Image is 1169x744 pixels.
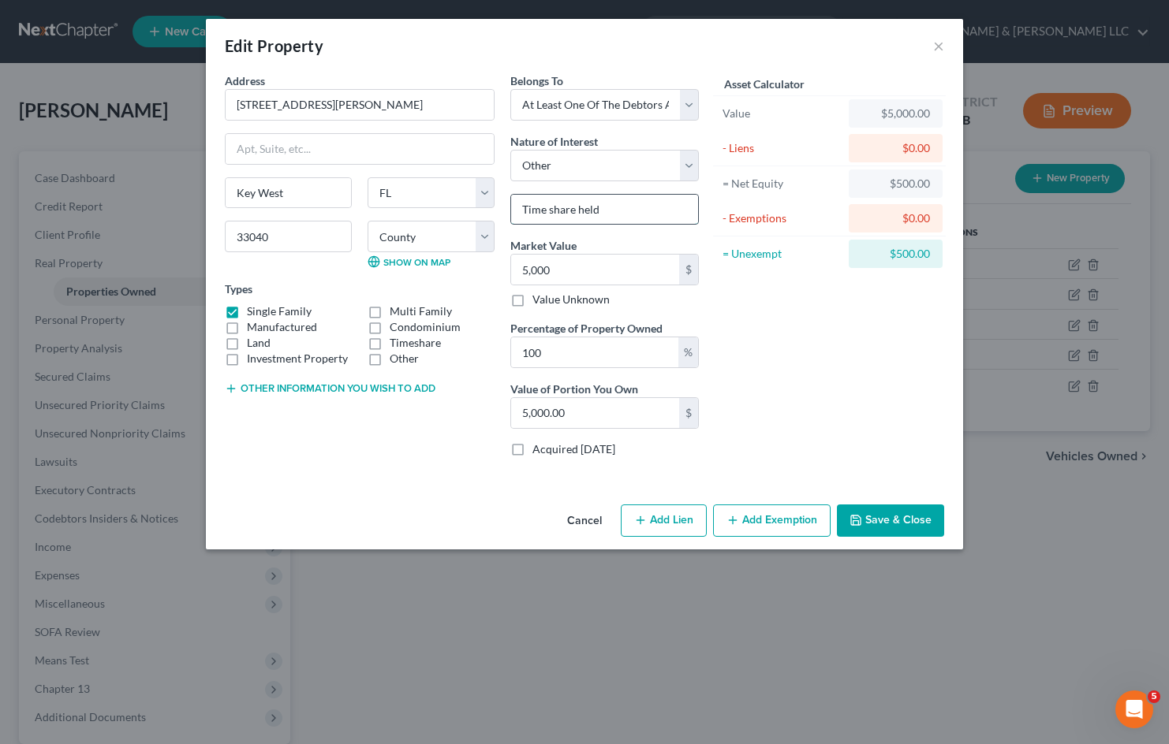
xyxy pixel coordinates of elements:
label: Condominium [390,319,461,335]
input: 0.00 [511,255,679,285]
div: = Net Equity [723,176,842,192]
div: $ [679,255,698,285]
button: Other information you wish to add [225,382,435,395]
label: Manufactured [247,319,317,335]
div: $0.00 [861,140,930,156]
input: Enter city... [226,178,351,208]
label: Land [247,335,271,351]
a: Show on Map [368,255,450,268]
label: Nature of Interest [510,133,598,150]
label: Market Value [510,237,577,254]
button: Add Lien [621,504,707,538]
span: 5 [1148,690,1160,703]
label: Other [390,351,419,366]
input: Enter address... [226,90,494,120]
div: Edit Property [225,35,323,57]
label: Investment Property [247,351,348,366]
div: $0.00 [861,210,930,226]
div: = Unexempt [723,246,842,262]
input: Apt, Suite, etc... [226,134,494,164]
button: Cancel [555,506,614,538]
label: Percentage of Property Owned [510,320,663,337]
button: Save & Close [837,504,944,538]
input: 0.00 [511,337,678,367]
span: Address [225,74,265,87]
input: 0.00 [511,398,679,428]
div: $5,000.00 [861,106,930,121]
div: $500.00 [861,176,930,192]
input: Enter zip... [225,221,352,252]
button: × [933,36,944,55]
div: Value [723,106,842,121]
label: Multi Family [390,303,452,319]
label: Timeshare [390,335,441,351]
div: - Exemptions [723,210,842,226]
button: Add Exemption [713,504,831,538]
iframe: Intercom live chat [1115,690,1153,728]
div: % [678,337,698,367]
label: Types [225,281,252,297]
div: $ [679,398,698,428]
label: Value of Portion You Own [510,381,638,397]
input: -- [511,195,698,225]
div: - Liens [723,140,842,156]
label: Asset Calculator [724,76,805,92]
span: Belongs To [510,74,563,87]
label: Value Unknown [532,292,610,307]
label: Single Family [247,303,312,319]
label: Acquired [DATE] [532,441,615,457]
div: $500.00 [861,246,930,262]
